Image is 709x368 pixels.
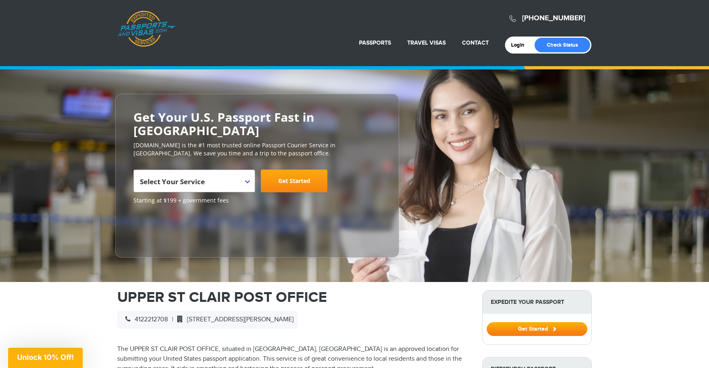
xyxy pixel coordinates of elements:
[140,173,247,196] span: Select Your Service
[133,196,381,204] span: Starting at $199 + government fees
[133,110,381,137] h2: Get Your U.S. Passport Fast in [GEOGRAPHIC_DATA]
[117,290,470,305] h1: UPPER ST CLAIR POST OFFICE
[359,39,391,46] a: Passports
[483,291,591,314] strong: Expedite Your Passport
[535,38,590,52] a: Check Status
[118,11,175,47] a: Passports & [DOMAIN_NAME]
[511,42,530,48] a: Login
[522,14,585,23] a: [PHONE_NUMBER]
[407,39,446,46] a: Travel Visas
[487,322,587,336] button: Get Started
[117,311,298,329] div: |
[462,39,489,46] a: Contact
[261,170,327,192] a: Get Started
[133,141,381,157] p: [DOMAIN_NAME] is the #1 most trusted online Passport Courier Service in [GEOGRAPHIC_DATA]. We sav...
[133,209,194,249] iframe: Customer reviews powered by Trustpilot
[173,316,294,323] span: [STREET_ADDRESS][PERSON_NAME]
[17,353,74,362] span: Unlock 10% Off!
[133,170,255,192] span: Select Your Service
[487,325,587,332] a: Get Started
[140,177,205,186] span: Select Your Service
[8,348,83,368] div: Unlock 10% Off!
[121,316,168,323] span: 4122212708
[681,340,701,360] iframe: Intercom live chat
